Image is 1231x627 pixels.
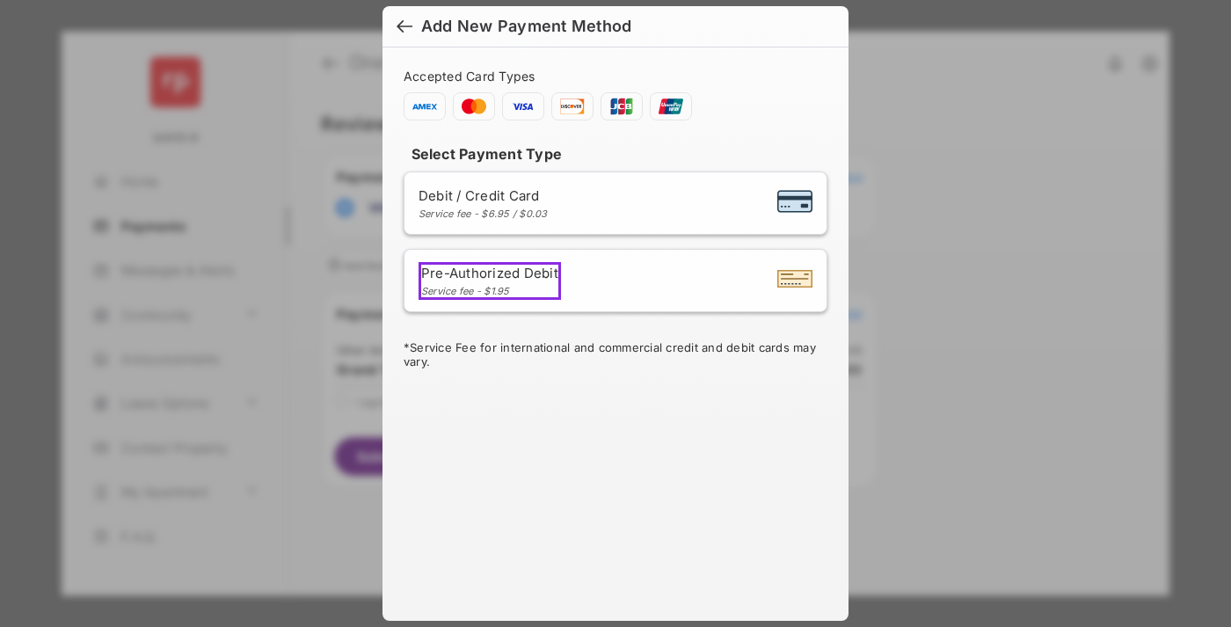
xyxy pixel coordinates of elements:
[404,340,827,372] div: * Service Fee for international and commercial credit and debit cards may vary.
[404,145,827,163] h4: Select Payment Type
[419,187,548,204] span: Debit / Credit Card
[421,17,631,36] div: Add New Payment Method
[421,265,558,281] span: Pre-Authorized Debit
[419,208,548,220] div: Service fee - $6.95 / $0.03
[421,285,558,297] div: Service fee - $1.95
[404,69,543,84] span: Accepted Card Types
